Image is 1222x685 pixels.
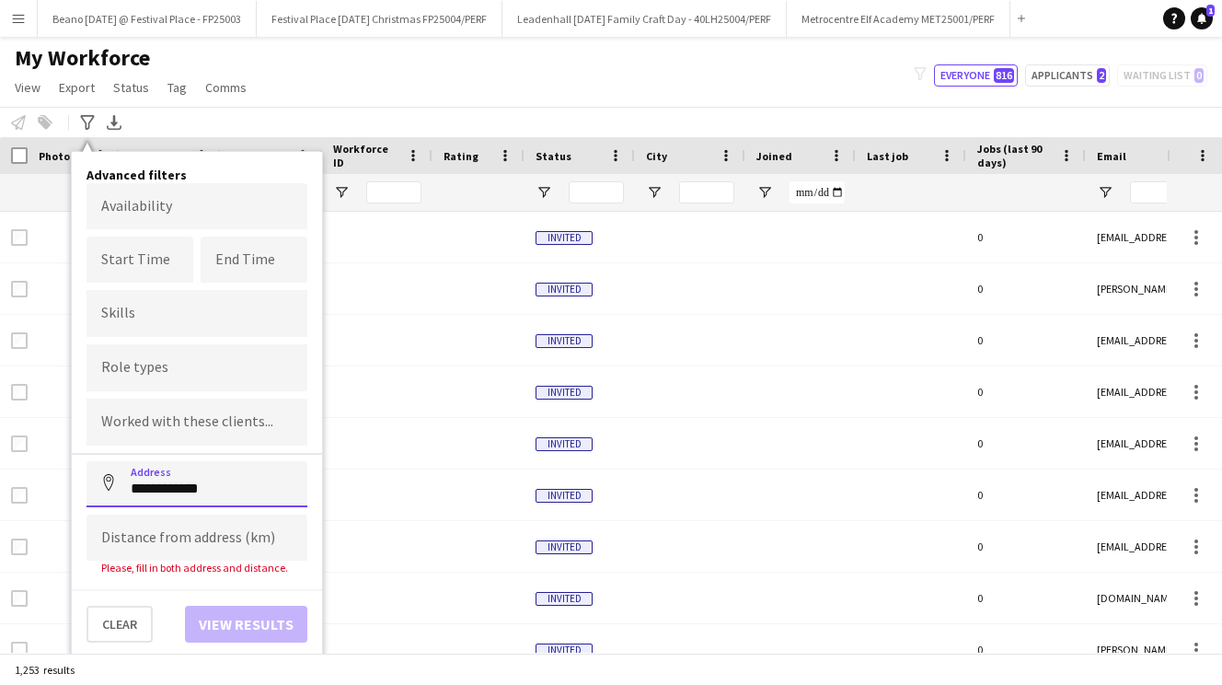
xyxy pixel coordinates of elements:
h4: Advanced filters [86,167,307,183]
a: Status [106,75,156,99]
a: Export [52,75,102,99]
span: Comms [205,79,247,96]
input: Row Selection is disabled for this row (unchecked) [11,435,28,452]
button: Festival Place [DATE] Christmas FP25004/PERF [257,1,502,37]
span: Status [536,149,571,163]
div: 0 [966,624,1086,675]
span: Tag [167,79,187,96]
span: Email [1097,149,1126,163]
a: Tag [160,75,194,99]
div: 0 [966,573,1086,623]
span: Joined [756,149,792,163]
span: Last job [867,149,908,163]
div: 0 [966,212,1086,262]
span: Invited [536,386,593,400]
input: Row Selection is disabled for this row (unchecked) [11,487,28,504]
span: Invited [536,231,593,245]
span: Invited [536,489,593,503]
button: Open Filter Menu [756,184,773,201]
input: Row Selection is disabled for this row (unchecked) [11,281,28,297]
span: Invited [536,592,593,606]
button: Open Filter Menu [536,184,552,201]
button: Open Filter Menu [646,184,663,201]
input: Row Selection is disabled for this row (unchecked) [11,590,28,607]
span: Rating [444,149,478,163]
a: Comms [198,75,254,99]
span: Jobs (last 90 days) [977,142,1053,169]
div: 0 [966,315,1086,366]
input: Joined Filter Input [790,181,845,203]
app-action-btn: Export XLSX [103,111,125,134]
button: Applicants2 [1025,64,1110,87]
div: 0 [966,366,1086,417]
span: Photo [39,149,70,163]
span: Invited [536,540,593,554]
div: 0 [966,263,1086,314]
span: Export [59,79,95,96]
input: Row Selection is disabled for this row (unchecked) [11,229,28,246]
input: Row Selection is disabled for this row (unchecked) [11,539,28,555]
span: Workforce ID [333,142,399,169]
div: 0 [966,470,1086,520]
input: Row Selection is disabled for this row (unchecked) [11,642,28,658]
span: City [646,149,667,163]
input: Type to search clients... [101,414,293,431]
input: Row Selection is disabled for this row (unchecked) [11,332,28,349]
app-action-btn: Advanced filters [76,111,98,134]
span: Invited [536,437,593,451]
input: Workforce ID Filter Input [366,181,421,203]
input: Type to search skills... [101,305,293,321]
button: Open Filter Menu [333,184,350,201]
input: Status Filter Input [569,181,624,203]
button: Clear [86,606,153,643]
span: Invited [536,644,593,657]
a: 1 [1191,7,1213,29]
span: 816 [994,68,1014,83]
span: 1 [1206,5,1215,17]
span: Invited [536,283,593,296]
div: 0 [966,521,1086,572]
span: Status [113,79,149,96]
span: Invited [536,334,593,348]
button: Open Filter Menu [1097,184,1113,201]
input: Row Selection is disabled for this row (unchecked) [11,384,28,401]
button: Leadenhall [DATE] Family Craft Day - 40LH25004/PERF [502,1,787,37]
button: Everyone816 [934,64,1018,87]
div: Please, fill in both address and distance. [86,561,307,575]
span: First Name [131,149,187,163]
input: Type to search role types... [101,360,293,377]
button: Metrocentre Elf Academy MET25001/PERF [787,1,1010,37]
span: My Workforce [15,44,150,72]
span: 2 [1097,68,1106,83]
span: Last Name [232,149,286,163]
div: 0 [966,418,1086,469]
a: View [7,75,48,99]
button: Beano [DATE] @ Festival Place - FP25003 [38,1,257,37]
span: View [15,79,40,96]
input: City Filter Input [679,181,734,203]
